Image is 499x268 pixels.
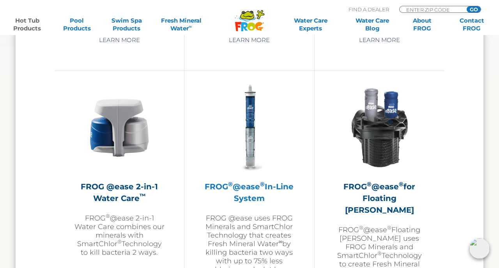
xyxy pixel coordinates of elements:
h2: FROG @ease 2-in-1 Water Care [74,181,165,204]
a: Learn More [350,33,409,47]
sup: ∞ [189,24,192,29]
img: @ease-2-in-1-Holder-v2-300x300.png [74,83,165,173]
p: Find A Dealer [349,6,389,13]
img: inline-system-300x300.png [204,83,294,173]
a: Learn More [220,33,279,47]
a: PoolProducts [58,17,96,32]
sup: ® [367,180,372,188]
sup: ∞ [279,238,283,245]
sup: ™ [140,192,146,199]
sup: ® [359,224,363,231]
sup: ® [399,180,403,188]
a: Hot TubProducts [8,17,46,32]
h2: FROG @ease In-Line System [204,181,294,204]
input: GO [467,6,481,12]
sup: ® [377,250,382,256]
img: openIcon [469,238,490,259]
p: FROG @ease 2-in-1 Water Care combines our minerals with SmartChlor Technology to kill bacteria 2 ... [74,214,165,257]
a: Water CareBlog [353,17,392,32]
input: Zip Code Form [405,6,458,13]
sup: ® [387,224,391,231]
sup: ® [117,238,122,245]
a: AboutFROG [403,17,441,32]
h2: FROG @ease for Floating [PERSON_NAME] [334,181,425,216]
a: Learn More [90,33,149,47]
sup: ® [260,180,265,188]
img: InLineWeir_Front_High_inserting-v2-300x300.png [334,83,425,173]
sup: ® [106,213,110,219]
sup: ® [228,180,233,188]
a: Water CareExperts [279,17,342,32]
a: Fresh MineralWater∞ [157,17,205,32]
a: Swim SpaProducts [107,17,146,32]
a: ContactFROG [453,17,491,32]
